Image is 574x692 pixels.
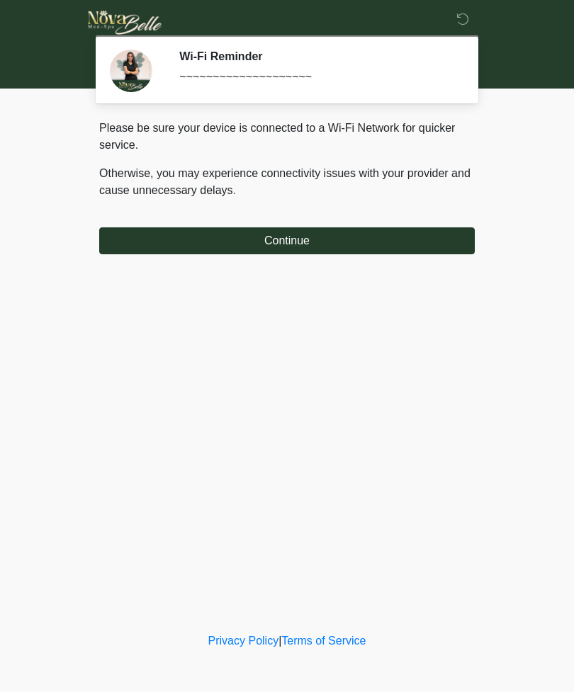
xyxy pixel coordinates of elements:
[99,227,475,254] button: Continue
[233,184,236,196] span: .
[179,50,454,63] h2: Wi-Fi Reminder
[208,635,279,647] a: Privacy Policy
[85,11,165,35] img: Novabelle medspa Logo
[99,120,475,154] p: Please be sure your device is connected to a Wi-Fi Network for quicker service.
[99,165,475,199] p: Otherwise, you may experience connectivity issues with your provider and cause unnecessary delays
[110,50,152,92] img: Agent Avatar
[281,635,366,647] a: Terms of Service
[278,635,281,647] a: |
[179,69,454,86] div: ~~~~~~~~~~~~~~~~~~~~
